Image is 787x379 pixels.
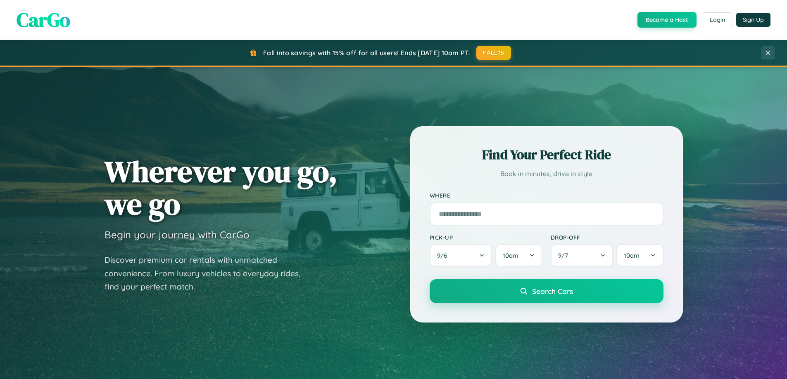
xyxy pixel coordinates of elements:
[476,46,511,60] button: FALL15
[105,155,338,220] h1: Wherever you go, we go
[503,252,518,259] span: 10am
[624,252,640,259] span: 10am
[616,244,663,267] button: 10am
[430,244,492,267] button: 9/6
[437,252,451,259] span: 9 / 6
[430,168,663,180] p: Book in minutes, drive in style
[637,12,697,28] button: Become a Host
[495,244,542,267] button: 10am
[430,146,663,164] h2: Find Your Perfect Ride
[430,192,663,199] label: Where
[551,244,613,267] button: 9/7
[736,13,770,27] button: Sign Up
[551,234,663,241] label: Drop-off
[105,253,311,294] p: Discover premium car rentals with unmatched convenience. From luxury vehicles to everyday rides, ...
[17,6,70,33] span: CarGo
[558,252,572,259] span: 9 / 7
[430,234,542,241] label: Pick-up
[532,287,573,296] span: Search Cars
[263,49,470,57] span: Fall into savings with 15% off for all users! Ends [DATE] 10am PT.
[703,12,732,27] button: Login
[430,279,663,303] button: Search Cars
[105,228,250,241] h3: Begin your journey with CarGo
